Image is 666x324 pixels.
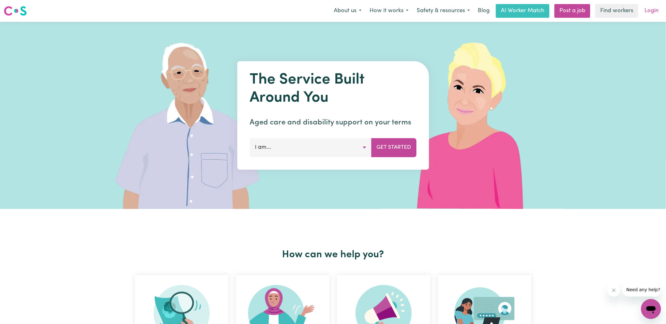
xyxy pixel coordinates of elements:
a: Post a job [554,4,590,18]
iframe: Close message [608,284,620,297]
button: I am... [250,138,371,157]
iframe: Message from company [623,283,661,297]
button: Safety & resources [413,4,474,17]
a: AI Worker Match [496,4,549,18]
p: Aged care and disability support on your terms [250,117,416,128]
a: Login [641,4,662,18]
a: Find workers [595,4,638,18]
iframe: Button to launch messaging window [641,299,661,319]
button: Get Started [371,138,416,157]
h2: How can we help you? [131,249,535,261]
button: How it works [366,4,413,17]
h1: The Service Built Around You [250,71,416,107]
img: Careseekers logo [4,5,27,17]
a: Blog [474,4,493,18]
a: Careseekers logo [4,4,27,18]
button: About us [330,4,366,17]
